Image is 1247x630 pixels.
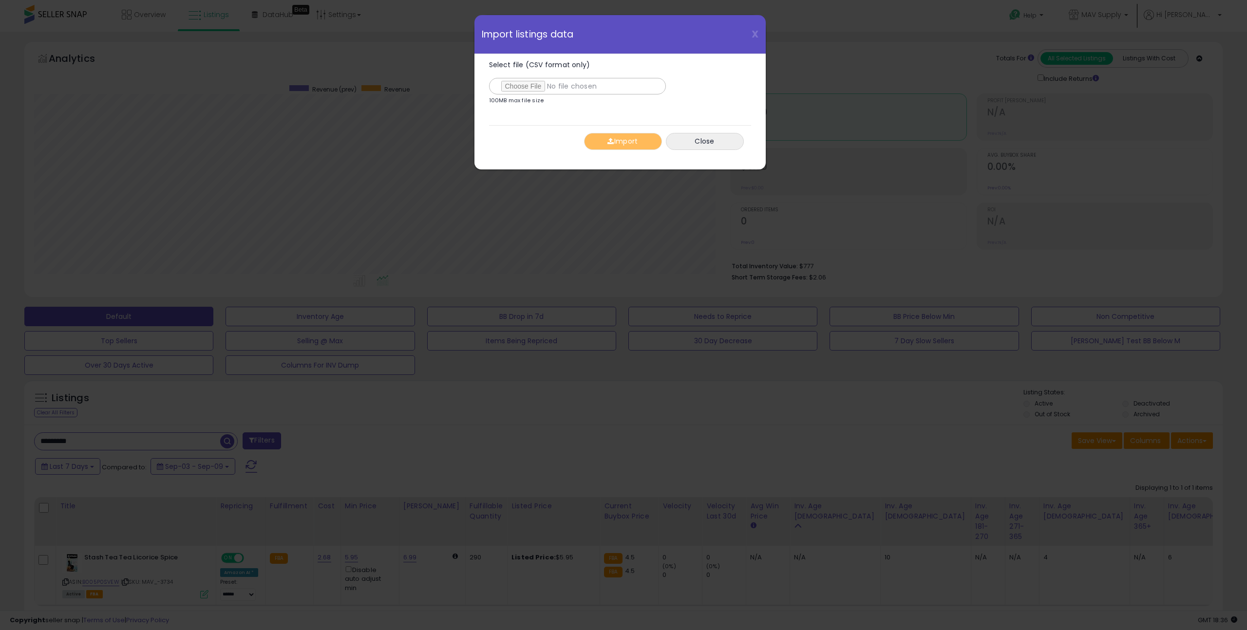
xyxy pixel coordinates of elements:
button: Close [666,133,744,150]
span: Select file (CSV format only) [489,60,590,70]
span: Import listings data [482,30,574,39]
button: Import [584,133,662,150]
span: X [752,27,758,41]
p: 100MB max file size [489,98,544,103]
